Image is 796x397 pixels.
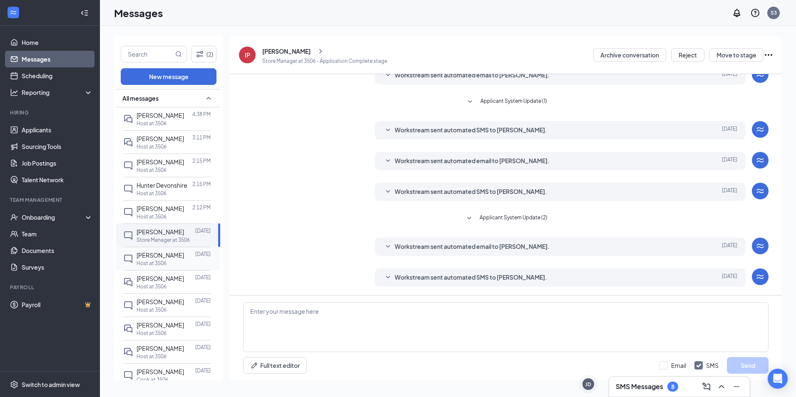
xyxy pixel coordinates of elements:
[383,156,393,166] svg: SmallChevronDown
[395,70,550,80] span: Workstream sent automated email to [PERSON_NAME].
[480,213,547,223] span: Applicant System Update (2)
[137,283,167,290] p: Host at 3506
[383,273,393,283] svg: SmallChevronDown
[383,70,393,80] svg: SmallChevronDown
[123,277,133,287] svg: DoubleChat
[137,236,190,243] p: Store Manager at 3506
[480,97,547,107] span: Applicant System Update (1)
[755,241,765,251] svg: WorkstreamLogo
[722,156,737,166] span: [DATE]
[722,70,737,80] span: [DATE]
[123,300,133,310] svg: ChatInactive
[137,135,184,142] span: [PERSON_NAME]
[395,187,547,197] span: Workstream sent automated SMS to [PERSON_NAME].
[755,155,765,165] svg: WorkstreamLogo
[616,382,663,391] h3: SMS Messages
[195,344,211,351] p: [DATE]
[192,181,211,188] p: 2:15 PM
[137,213,167,220] p: Host at 3506
[768,369,788,389] div: Open Intercom Messenger
[395,242,550,252] span: Workstream sent automated email to [PERSON_NAME].
[750,8,760,18] svg: QuestionInfo
[123,231,133,241] svg: ChatInactive
[122,94,159,102] span: All messages
[137,368,184,375] span: [PERSON_NAME]
[22,88,93,97] div: Reporting
[192,111,211,118] p: 4:38 PM
[137,112,184,119] span: [PERSON_NAME]
[395,125,547,135] span: Workstream sent automated SMS to [PERSON_NAME].
[137,251,184,259] span: [PERSON_NAME]
[123,184,133,194] svg: ChatInactive
[10,213,18,221] svg: UserCheck
[250,361,259,370] svg: Pen
[755,272,765,282] svg: WorkstreamLogo
[764,50,774,60] svg: Ellipses
[731,382,741,392] svg: Minimize
[383,242,393,252] svg: SmallChevronDown
[195,251,211,258] p: [DATE]
[195,227,211,234] p: [DATE]
[195,367,211,374] p: [DATE]
[10,380,18,389] svg: Settings
[195,320,211,328] p: [DATE]
[192,157,211,164] p: 2:15 PM
[22,67,93,84] a: Scheduling
[137,228,184,236] span: [PERSON_NAME]
[137,166,167,174] p: Host at 3506
[123,370,133,380] svg: ChatInactive
[137,353,167,360] p: Host at 3506
[22,242,93,259] a: Documents
[755,69,765,79] svg: WorkstreamLogo
[771,9,777,16] div: S3
[123,254,133,264] svg: ChatInactive
[722,273,737,283] span: [DATE]
[137,376,168,383] p: Cook at 3506
[121,46,174,62] input: Search
[755,124,765,134] svg: WorkstreamLogo
[22,226,93,242] a: Team
[395,156,550,166] span: Workstream sent automated email to [PERSON_NAME].
[22,138,93,155] a: Sourcing Tools
[314,45,327,57] button: ChevronRight
[137,143,167,150] p: Host at 3506
[715,380,728,393] button: ChevronUp
[123,207,133,217] svg: ChatInactive
[10,196,91,203] div: Team Management
[123,324,133,334] svg: DoubleChat
[192,134,211,141] p: 3:11 PM
[137,275,184,282] span: [PERSON_NAME]
[22,259,93,275] a: Surveys
[175,51,182,57] svg: MagnifyingGlass
[191,46,216,62] button: Filter (2)
[383,125,393,135] svg: SmallChevronDown
[137,306,167,313] p: Host at 3506
[137,158,184,166] span: [PERSON_NAME]
[732,8,742,18] svg: Notifications
[123,114,133,124] svg: DoubleChat
[137,321,184,329] span: [PERSON_NAME]
[22,122,93,138] a: Applicants
[22,34,93,51] a: Home
[22,296,93,313] a: PayrollCrown
[137,260,167,267] p: Host at 3506
[671,48,704,62] button: Reject
[464,213,474,223] svg: SmallChevronDown
[716,382,726,392] svg: ChevronUp
[593,48,666,62] button: Archive conversation
[22,155,93,171] a: Job Postings
[137,345,184,352] span: [PERSON_NAME]
[10,109,91,116] div: Hiring
[123,347,133,357] svg: DoubleChat
[121,68,216,85] button: New message
[671,383,674,390] div: 8
[316,46,325,56] svg: ChevronRight
[262,57,387,65] p: Store Manager at 3506 - Application Complete stage
[80,9,89,17] svg: Collapse
[755,186,765,196] svg: WorkstreamLogo
[709,48,764,62] button: Move to stage
[137,205,184,212] span: [PERSON_NAME]
[137,120,167,127] p: Host at 3506
[22,213,86,221] div: Onboarding
[195,49,205,59] svg: Filter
